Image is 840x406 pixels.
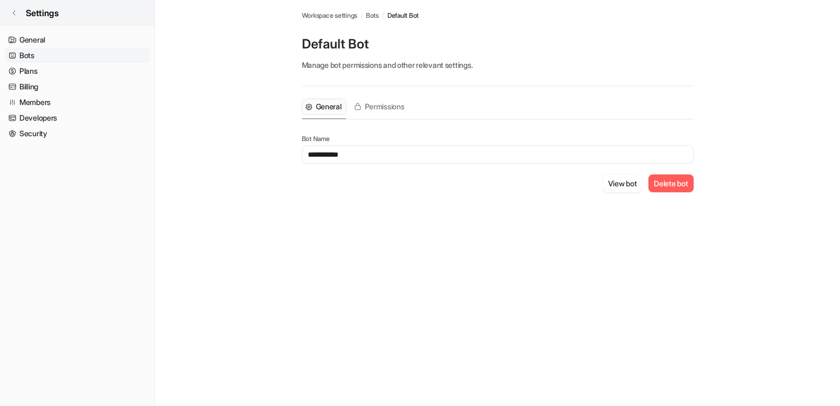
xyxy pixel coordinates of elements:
[4,64,150,79] a: Plans
[302,135,694,143] p: Bot Name
[361,11,363,20] span: /
[350,99,409,114] button: Permissions
[4,95,150,110] a: Members
[4,79,150,94] a: Billing
[387,11,419,20] span: Default Bot
[302,99,346,114] button: General
[26,6,59,19] span: Settings
[302,95,409,119] nav: Tabs
[316,101,342,112] span: General
[302,59,694,71] p: Manage bot permissions and other relevant settings.
[302,36,694,53] p: Default Bot
[365,101,405,112] span: Permissions
[4,110,150,125] a: Developers
[366,11,379,20] a: Bots
[4,126,150,141] a: Security
[382,11,384,20] span: /
[648,174,693,192] button: Delete bot
[603,174,643,192] button: View bot
[4,48,150,63] a: Bots
[302,11,358,20] a: Workspace settings
[4,32,150,47] a: General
